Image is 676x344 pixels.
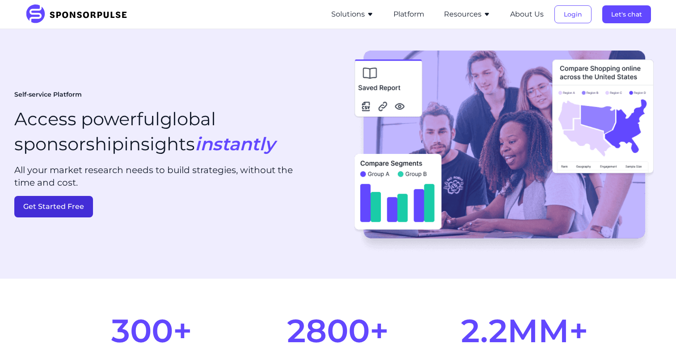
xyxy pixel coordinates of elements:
[510,9,544,20] button: About Us
[510,10,544,18] a: About Us
[14,196,93,217] button: Get Started Free
[602,10,651,18] a: Let's chat
[554,10,591,18] a: Login
[393,9,424,20] button: Platform
[554,5,591,23] button: Login
[444,9,490,20] button: Resources
[14,196,331,217] a: Get Started Free
[631,301,676,344] iframe: Chat Widget
[331,9,374,20] button: Solutions
[602,5,651,23] button: Let's chat
[14,90,82,99] span: Self-service Platform
[14,106,331,157] h1: Access powerful global sponsorship insights
[14,164,315,189] p: All your market research needs to build strategies, without the time and cost.
[25,4,134,24] img: SponsorPulse
[195,133,275,155] span: instantly
[393,10,424,18] a: Platform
